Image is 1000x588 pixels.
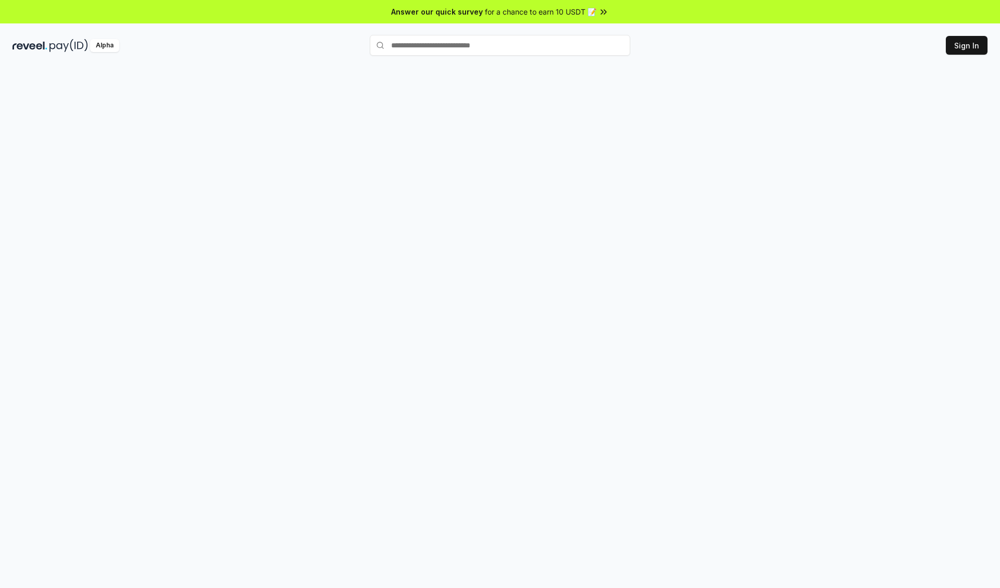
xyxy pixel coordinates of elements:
button: Sign In [946,36,988,55]
img: pay_id [49,39,88,52]
span: Answer our quick survey [391,6,483,17]
img: reveel_dark [12,39,47,52]
div: Alpha [90,39,119,52]
span: for a chance to earn 10 USDT 📝 [485,6,596,17]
